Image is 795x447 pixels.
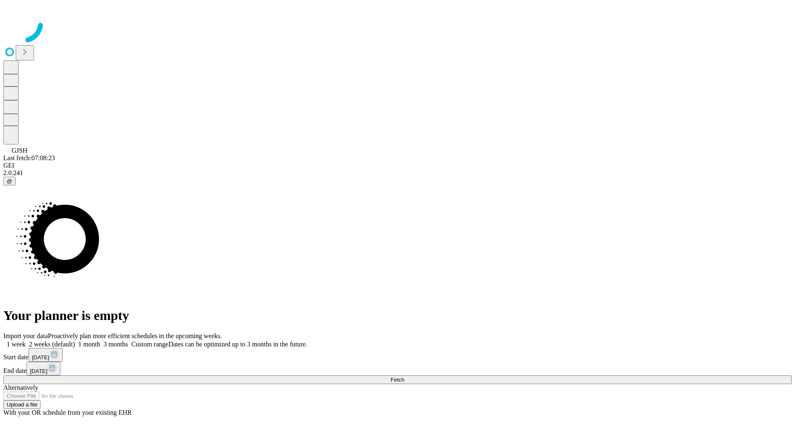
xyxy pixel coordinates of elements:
[32,354,49,360] span: [DATE]
[3,308,792,323] h1: Your planner is empty
[3,384,38,391] span: Alternatively
[26,362,60,375] button: [DATE]
[131,341,168,348] span: Custom range
[390,377,404,383] span: Fetch
[48,332,222,339] span: Proactively plan more efficient schedules in the upcoming weeks.
[3,375,792,384] button: Fetch
[3,154,55,161] span: Last fetch: 07:08:23
[3,409,132,416] span: With your OR schedule from your existing EHR
[7,178,12,184] span: @
[7,341,26,348] span: 1 week
[3,400,41,409] button: Upload a file
[104,341,128,348] span: 3 months
[3,169,792,177] div: 2.0.241
[3,332,48,339] span: Import your data
[12,147,27,154] span: GJSH
[29,348,63,362] button: [DATE]
[3,348,792,362] div: Start date
[3,177,16,185] button: @
[30,368,47,374] span: [DATE]
[29,341,75,348] span: 2 weeks (default)
[3,162,792,169] div: GEI
[78,341,100,348] span: 1 month
[169,341,307,348] span: Dates can be optimized up to 3 months in the future.
[3,362,792,375] div: End date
